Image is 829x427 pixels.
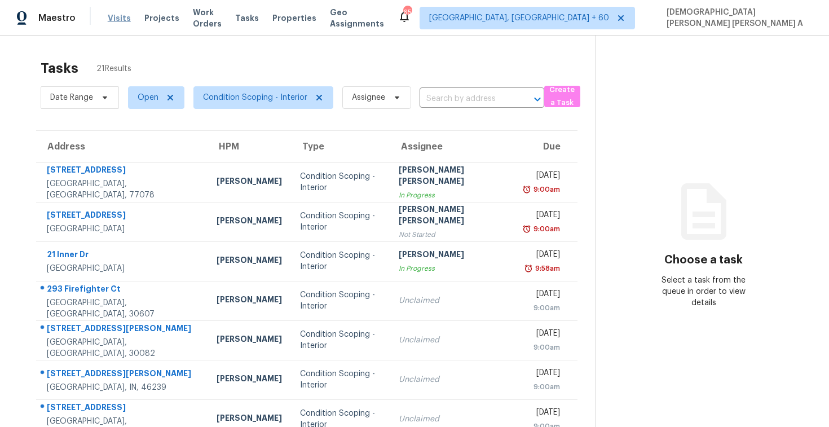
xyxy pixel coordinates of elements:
[208,131,291,162] th: HPM
[526,367,560,381] div: [DATE]
[526,302,560,314] div: 9:00am
[300,210,381,233] div: Condition Scoping - Interior
[390,131,517,162] th: Assignee
[524,263,533,274] img: Overdue Alarm Icon
[526,407,560,421] div: [DATE]
[522,184,531,195] img: Overdue Alarm Icon
[41,63,78,74] h2: Tasks
[399,413,508,425] div: Unclaimed
[138,92,158,103] span: Open
[38,12,76,24] span: Maestro
[399,374,508,385] div: Unclaimed
[47,337,199,359] div: [GEOGRAPHIC_DATA], [GEOGRAPHIC_DATA], 30082
[47,297,199,320] div: [GEOGRAPHIC_DATA], [GEOGRAPHIC_DATA], 30607
[550,83,575,109] span: Create a Task
[399,334,508,346] div: Unclaimed
[47,164,199,178] div: [STREET_ADDRESS]
[47,223,199,235] div: [GEOGRAPHIC_DATA]
[217,373,282,387] div: [PERSON_NAME]
[50,92,93,103] span: Date Range
[300,289,381,312] div: Condition Scoping - Interior
[531,223,560,235] div: 9:00am
[399,263,508,274] div: In Progress
[193,7,222,29] span: Work Orders
[47,323,199,337] div: [STREET_ADDRESS][PERSON_NAME]
[330,7,384,29] span: Geo Assignments
[144,12,179,24] span: Projects
[36,131,208,162] th: Address
[47,178,199,201] div: [GEOGRAPHIC_DATA], [GEOGRAPHIC_DATA], 77078
[352,92,385,103] span: Assignee
[300,171,381,193] div: Condition Scoping - Interior
[526,328,560,342] div: [DATE]
[429,12,609,24] span: [GEOGRAPHIC_DATA], [GEOGRAPHIC_DATA] + 60
[217,294,282,308] div: [PERSON_NAME]
[47,402,199,416] div: [STREET_ADDRESS]
[650,275,757,309] div: Select a task from the queue in order to view details
[217,412,282,426] div: [PERSON_NAME]
[399,295,508,306] div: Unclaimed
[291,131,390,162] th: Type
[203,92,307,103] span: Condition Scoping - Interior
[403,7,411,18] div: 659
[217,254,282,268] div: [PERSON_NAME]
[47,209,199,223] div: [STREET_ADDRESS]
[272,12,316,24] span: Properties
[217,333,282,347] div: [PERSON_NAME]
[217,215,282,229] div: [PERSON_NAME]
[47,368,199,382] div: [STREET_ADDRESS][PERSON_NAME]
[420,90,513,108] input: Search by address
[47,283,199,297] div: 293 Firefighter Ct
[300,368,381,391] div: Condition Scoping - Interior
[526,342,560,353] div: 9:00am
[47,382,199,393] div: [GEOGRAPHIC_DATA], IN, 46239
[47,263,199,274] div: [GEOGRAPHIC_DATA]
[533,263,560,274] div: 9:58am
[235,14,259,22] span: Tasks
[399,229,508,240] div: Not Started
[662,7,812,29] span: [DEMOGRAPHIC_DATA][PERSON_NAME] [PERSON_NAME] A
[399,204,508,229] div: [PERSON_NAME] [PERSON_NAME]
[664,254,743,266] h3: Choose a task
[526,249,560,263] div: [DATE]
[47,249,199,263] div: 21 Inner Dr
[530,91,545,107] button: Open
[300,250,381,272] div: Condition Scoping - Interior
[300,329,381,351] div: Condition Scoping - Interior
[526,288,560,302] div: [DATE]
[531,184,560,195] div: 9:00am
[526,381,560,393] div: 9:00am
[522,223,531,235] img: Overdue Alarm Icon
[399,249,508,263] div: [PERSON_NAME]
[526,170,560,184] div: [DATE]
[96,63,131,74] span: 21 Results
[399,164,508,190] div: [PERSON_NAME] [PERSON_NAME]
[544,86,580,107] button: Create a Task
[526,209,560,223] div: [DATE]
[517,131,577,162] th: Due
[217,175,282,190] div: [PERSON_NAME]
[399,190,508,201] div: In Progress
[108,12,131,24] span: Visits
